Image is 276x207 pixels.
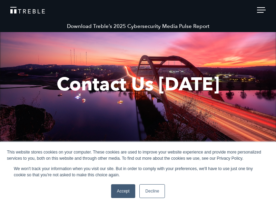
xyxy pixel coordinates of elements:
[10,7,266,13] a: Treble Homepage
[5,74,271,95] h1: Contact Us [DATE]
[111,184,136,198] a: Accept
[139,184,165,198] a: Decline
[7,149,269,161] div: This website stores cookies on your computer. These cookies are used to improve your website expe...
[10,7,45,13] img: Treble logo
[14,166,262,178] p: We won't track your information when you visit our site. But in order to comply with your prefere...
